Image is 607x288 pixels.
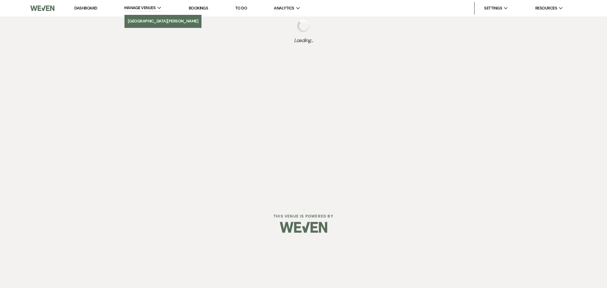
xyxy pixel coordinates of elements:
a: To Do [235,5,247,11]
img: Weven Logo [30,2,54,15]
a: Bookings [189,5,208,11]
span: Manage Venues [124,5,156,11]
span: Settings [484,5,502,11]
img: Weven Logo [280,216,327,238]
a: [GEOGRAPHIC_DATA][PERSON_NAME] [125,15,202,28]
li: [GEOGRAPHIC_DATA][PERSON_NAME] [128,18,199,24]
a: Dashboard [74,5,97,11]
span: Loading... [294,37,313,44]
span: Analytics [274,5,294,11]
img: loading spinner [297,20,310,32]
span: Resources [535,5,557,11]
